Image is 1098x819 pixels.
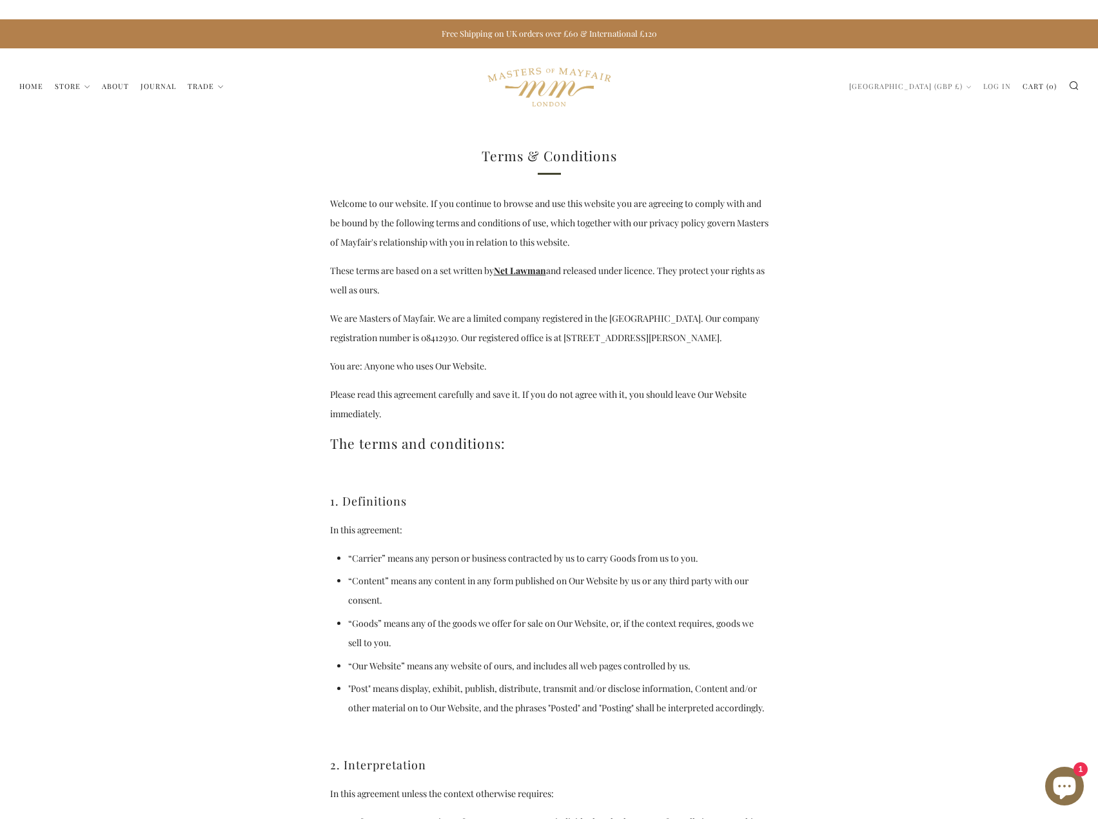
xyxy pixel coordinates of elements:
[983,76,1011,97] a: Log in
[348,614,769,653] li: “Goods” means any of the goods we offer for sale on Our Website, or, if the context requires, goo...
[1049,81,1054,91] span: 0
[330,784,769,804] p: In this agreement unless the context otherwise requires:
[330,309,769,348] p: We are Masters of Mayfair. We are a limited company registered in the [GEOGRAPHIC_DATA]. Our comp...
[188,76,224,97] a: Trade
[330,194,769,252] p: Welcome to our website. If you continue to browse and use this website you are agreeing to comply...
[337,145,762,167] h1: Terms & Conditions
[348,656,769,676] li: “Our Website” means any website of ours, and includes all web pages controlled by us.
[19,76,43,97] a: Home
[1023,76,1057,97] a: Cart (0)
[102,76,129,97] a: About
[330,755,769,775] h3: 2. Interpretation
[55,76,90,97] a: Store
[1041,767,1088,809] inbox-online-store-chat: Shopify online store chat
[494,264,546,277] a: Net Lawman
[141,76,176,97] a: Journal
[849,76,972,97] a: [GEOGRAPHIC_DATA] (GBP £)
[487,55,611,119] img: logo
[330,261,769,300] p: These terms are based on a set written by and released under licence. They protect your rights as...
[348,571,769,610] li: “Content” means any content in any form published on Our Website by us or any third party with ou...
[330,491,769,511] h3: 1. Definitions
[330,385,769,424] p: Please read this agreement carefully and save it. If you do not agree with it, you should leave O...
[330,357,769,376] p: You are: Anyone who uses Our Website.
[330,520,769,540] p: In this agreement:
[330,433,769,455] h2: The terms and conditions:
[348,549,769,568] li: “Carrier” means any person or business contracted by us to carry Goods from us to you.
[348,679,769,718] li: "Post" means display, exhibit, publish, distribute, transmit and/or disclose information, Content...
